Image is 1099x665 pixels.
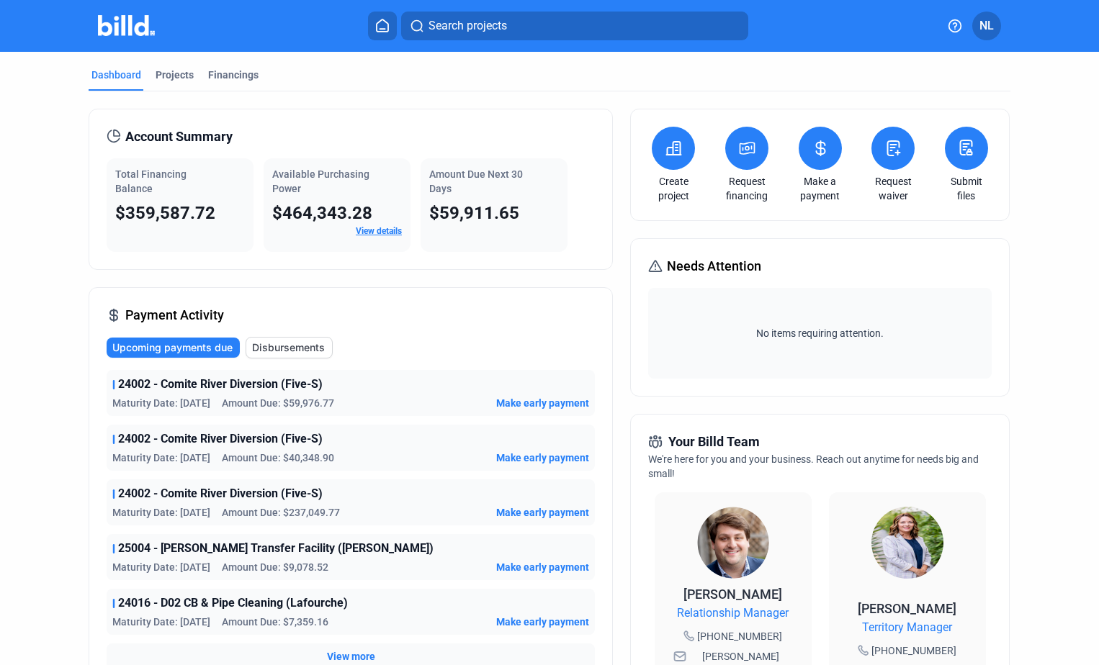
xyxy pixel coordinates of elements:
[667,256,761,276] span: Needs Attention
[125,127,233,147] span: Account Summary
[648,174,699,203] a: Create project
[156,68,194,82] div: Projects
[941,174,992,203] a: Submit files
[496,615,589,629] button: Make early payment
[112,451,210,465] span: Maturity Date: [DATE]
[272,168,369,194] span: Available Purchasing Power
[222,615,328,629] span: Amount Due: $7,359.16
[118,376,323,393] span: 24002 - Comite River Diversion (Five-S)
[677,605,789,622] span: Relationship Manager
[107,338,240,358] button: Upcoming payments due
[654,326,985,340] span: No items requiring attention.
[868,174,918,203] a: Request waiver
[118,485,323,502] span: 24002 - Comite River Diversion (Five-S)
[722,174,772,203] a: Request financing
[496,505,589,520] button: Make early payment
[118,540,434,557] span: 25004 - [PERSON_NAME] Transfer Facility ([PERSON_NAME])
[91,68,141,82] div: Dashboard
[697,629,782,643] span: [PHONE_NUMBER]
[118,594,348,612] span: 24016 - D02 CB & Pipe Cleaning (Lafourche)
[208,68,259,82] div: Financings
[112,615,210,629] span: Maturity Date: [DATE]
[112,560,210,574] span: Maturity Date: [DATE]
[429,168,523,194] span: Amount Due Next 30 Days
[871,507,943,579] img: Territory Manager
[327,649,375,664] button: View more
[496,560,589,574] button: Make early payment
[979,17,994,35] span: NL
[252,340,325,355] span: Disbursements
[272,203,372,223] span: $464,343.28
[401,12,748,40] button: Search projects
[222,560,328,574] span: Amount Due: $9,078.52
[98,15,155,36] img: Billd Company Logo
[429,17,507,35] span: Search projects
[115,168,187,194] span: Total Financing Balance
[112,340,233,355] span: Upcoming payments due
[858,601,956,616] span: [PERSON_NAME]
[871,643,956,658] span: [PHONE_NUMBER]
[222,505,340,520] span: Amount Due: $237,049.77
[222,396,334,410] span: Amount Due: $59,976.77
[125,305,224,325] span: Payment Activity
[496,451,589,465] button: Make early payment
[118,430,323,448] span: 24002 - Comite River Diversion (Five-S)
[683,587,782,602] span: [PERSON_NAME]
[668,432,760,452] span: Your Billd Team
[112,505,210,520] span: Maturity Date: [DATE]
[429,203,519,223] span: $59,911.65
[222,451,334,465] span: Amount Due: $40,348.90
[115,203,215,223] span: $359,587.72
[862,619,952,636] span: Territory Manager
[972,12,1001,40] button: NL
[795,174,845,203] a: Make a payment
[246,337,333,358] button: Disbursements
[648,453,979,479] span: We're here for you and your business. Reach out anytime for needs big and small!
[697,507,769,579] img: Relationship Manager
[356,226,402,236] a: View details
[112,396,210,410] span: Maturity Date: [DATE]
[496,396,589,410] button: Make early payment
